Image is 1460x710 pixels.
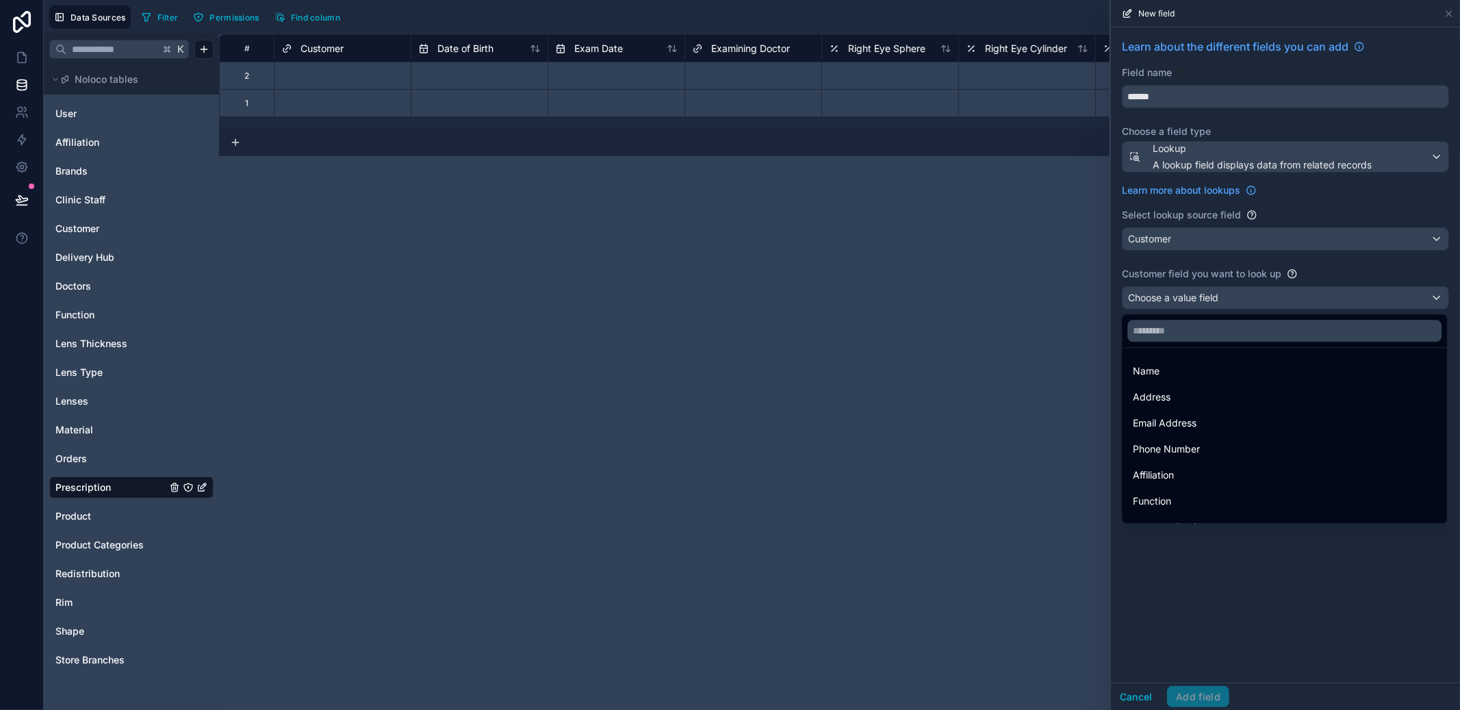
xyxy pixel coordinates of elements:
[49,649,214,671] div: Store Branches
[55,423,93,437] span: Material
[55,653,125,667] span: Store Branches
[55,624,84,638] span: Shape
[49,390,214,412] div: Lenses
[49,275,214,297] div: Doctors
[49,563,214,585] div: Redistribution
[75,73,138,86] span: Noloco tables
[1133,363,1160,379] span: Name
[49,246,214,268] div: Delivery Hub
[437,42,494,55] span: Date of Birth
[55,567,166,581] a: Redistribution
[55,136,166,149] a: Affiliation
[176,45,185,54] span: K
[55,394,88,408] span: Lenses
[55,509,91,523] span: Product
[55,279,91,293] span: Doctors
[244,71,249,81] div: 2
[55,164,88,178] span: Brands
[49,103,214,125] div: User
[1133,493,1171,509] span: Function
[55,337,127,351] span: Lens Thickness
[55,308,166,322] a: Function
[55,136,99,149] span: Affiliation
[49,620,214,642] div: Shape
[49,189,214,211] div: Clinic Staff
[188,7,269,27] a: Permissions
[55,653,166,667] a: Store Branches
[55,222,99,236] span: Customer
[55,567,120,581] span: Redistribution
[55,164,166,178] a: Brands
[55,193,105,207] span: Clinic Staff
[300,42,344,55] span: Customer
[157,12,179,23] span: Filter
[55,193,166,207] a: Clinic Staff
[49,534,214,556] div: Product Categories
[55,107,166,121] a: User
[55,509,166,523] a: Product
[49,592,214,613] div: Rim
[230,43,264,53] div: #
[55,308,94,322] span: Function
[55,394,166,408] a: Lenses
[188,7,264,27] button: Permissions
[49,448,214,470] div: Orders
[711,42,790,55] span: Examining Doctor
[49,70,205,89] button: Noloco tables
[1133,389,1170,405] span: Address
[49,218,214,240] div: Customer
[49,304,214,326] div: Function
[55,222,166,236] a: Customer
[1133,441,1200,457] span: Phone Number
[55,596,73,609] span: Rim
[209,12,259,23] span: Permissions
[1133,415,1196,431] span: Email Address
[291,12,340,23] span: Find column
[848,42,925,55] span: Right Eye Sphere
[49,419,214,441] div: Material
[55,481,111,494] span: Prescription
[55,538,166,552] a: Product Categories
[1133,519,1207,535] span: orders collection
[49,505,214,527] div: Product
[49,131,214,153] div: Affiliation
[55,452,166,466] a: Orders
[55,481,166,494] a: Prescription
[55,366,103,379] span: Lens Type
[49,5,131,29] button: Data Sources
[1133,467,1174,483] span: Affiliation
[49,160,214,182] div: Brands
[55,624,166,638] a: Shape
[55,279,166,293] a: Doctors
[55,452,87,466] span: Orders
[55,366,166,379] a: Lens Type
[55,423,166,437] a: Material
[49,333,214,355] div: Lens Thickness
[49,477,214,498] div: Prescription
[55,251,114,264] span: Delivery Hub
[245,98,248,109] div: 1
[55,596,166,609] a: Rim
[55,538,144,552] span: Product Categories
[55,251,166,264] a: Delivery Hub
[49,362,214,383] div: Lens Type
[270,7,345,27] button: Find column
[55,107,77,121] span: User
[71,12,126,23] span: Data Sources
[985,42,1067,55] span: Right Eye Cylinder
[574,42,623,55] span: Exam Date
[55,337,166,351] a: Lens Thickness
[136,7,183,27] button: Filter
